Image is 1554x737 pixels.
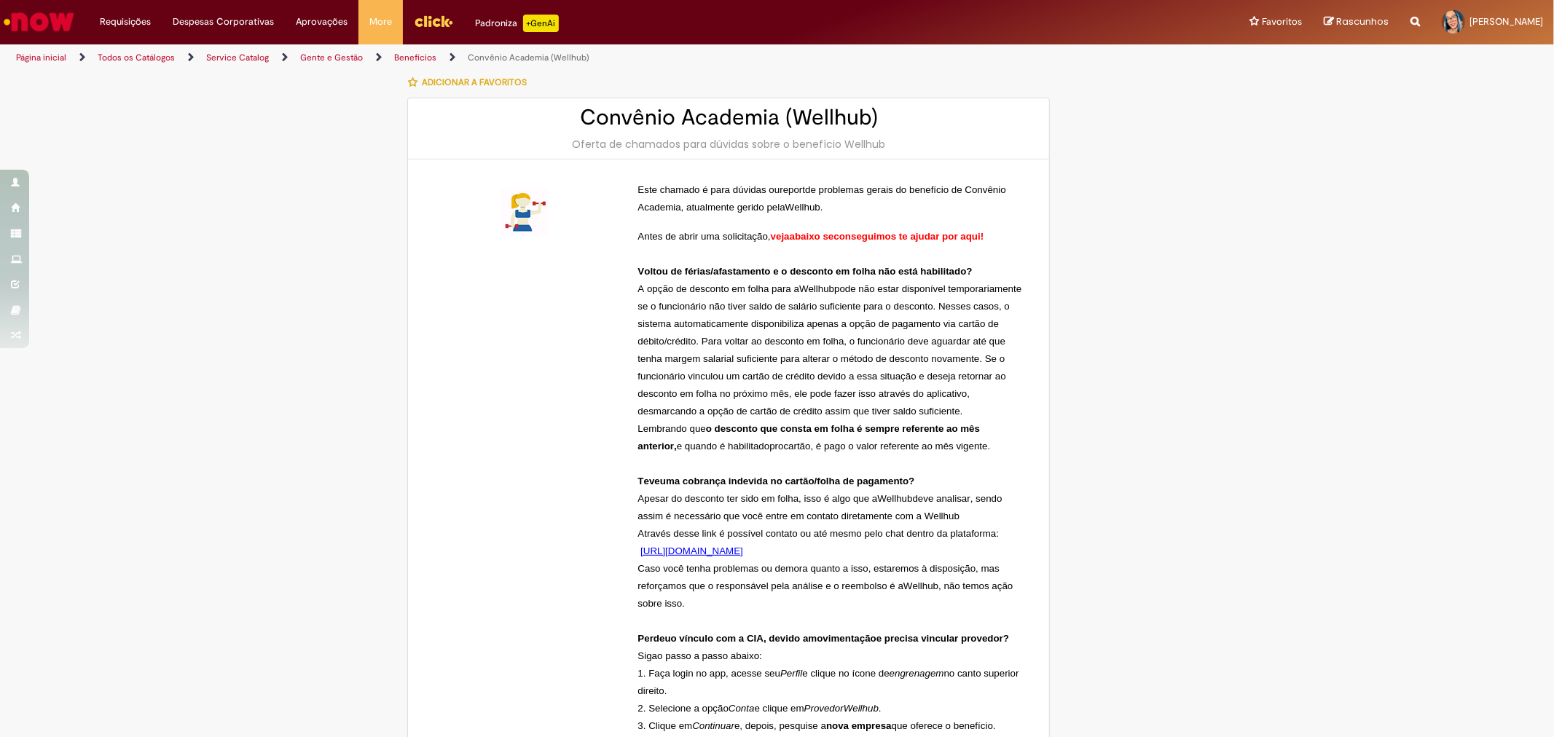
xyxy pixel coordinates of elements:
span: Despesas Corporativas [173,15,274,29]
span: Caso você tenha problemas ou demora quanto a isso, estaremos à disposição, mas reforçamos que o r... [637,563,1002,591]
span: o passo a passo abaixo [657,650,759,661]
span: A opção de desconto em folha para a [637,283,799,294]
span: Wellhub [844,703,879,714]
span: More [369,15,392,29]
div: Oferta de chamados para dúvidas sobre o benefício Wellhub [423,137,1035,151]
span: o vínculo com a CIA, [671,633,766,644]
a: [URL][DOMAIN_NAME] [640,546,743,556]
span: , não temos ação sobre isso. [637,580,1016,609]
a: Benefícios [394,52,436,63]
span: e clique no ícone de [802,668,889,679]
span: no canto superior direito. [637,668,1021,696]
p: +GenAi [523,15,559,32]
span: T [637,476,643,486]
a: Rascunhos [1324,15,1389,29]
span: Provedor [804,703,844,714]
span: Este chamado é para dúvidas ou [637,184,780,195]
span: iga [644,650,657,662]
span: Apesar do desconto ter sido em folha, isso é algo que a [637,493,877,504]
span: 1. Faça login no app, acesse seu [637,668,780,679]
span: que oferece o benefício. [892,720,996,731]
img: ServiceNow [1,7,76,36]
span: conseguimos te ajudar por aqui! [833,231,984,242]
span: e quando é habilitado [677,441,769,452]
span: P [637,633,644,644]
span: 2. Selecione a opção [637,703,729,714]
span: uma cobrança indevida no cartão/folha de pagamento? [660,476,915,486]
span: abaixo se [790,231,834,242]
button: Adicionar a Favoritos [407,67,535,98]
span: Wellhub [785,202,820,213]
span: Wellhub [799,283,834,295]
span: ntes de abrir uma solicitação, [644,231,770,242]
span: erdeu [644,633,670,645]
span: Perfil [780,668,802,679]
span: r, [670,441,677,452]
span: A [637,231,644,242]
span: Adicionar a Favoritos [422,76,527,88]
h2: Convênio Academia (Wellhub) [423,106,1035,130]
a: Página inicial [16,52,66,63]
span: e clique em [755,703,804,714]
span: nova empresa [826,720,892,731]
span: Requisições [100,15,151,29]
span: Aprovações [296,15,348,29]
img: Convênio Academia (Wellhub) [501,189,548,235]
span: pode não estar disponível temporariamente se o funcionário não tiver saldo de salário suficiente ... [637,283,1024,417]
span: 3. Clique em [637,720,692,731]
span: deve analisar, sendo assim é necessário que você entre em contato diretamente com a Wellhub [637,493,1005,521]
ul: Trilhas de página [11,44,1025,71]
a: Service Catalog [206,52,269,63]
span: . [879,703,882,714]
span: Voltou de férias/afastamento e o desconto em folha não está habilitado? [637,266,972,277]
div: Padroniza [475,15,559,32]
span: e, depois, pesquise a [734,720,826,731]
span: eve [644,476,660,486]
span: ? [1003,633,1009,644]
a: Gente e Gestão [300,52,363,63]
span: Conta [729,703,755,714]
a: Convênio Academia (Wellhub) [468,52,589,63]
span: movimentação [809,633,876,644]
span: Rascunhos [1336,15,1389,28]
span: e precisa vincular provedor [876,633,1003,644]
img: click_logo_yellow_360x200.png [414,10,453,32]
span: cartão, é pago o valor referente ao mês vigente. [784,441,991,452]
span: veja [771,231,790,242]
span: S [637,650,644,661]
span: Lembrando que [637,423,705,434]
span: de problemas gerais do benefício de Convênio Academia, atualmente gerido pela [637,184,1008,213]
span: engrenagem [890,668,944,679]
span: [PERSON_NAME] [1469,15,1543,28]
span: Wellhub [877,493,912,505]
span: devido a [769,633,808,644]
span: pro [769,441,783,452]
span: Wellhub [903,580,938,592]
span: Favoritos [1262,15,1302,29]
span: Através desse link é possível contato ou até mesmo pelo chat dentro da plataforma: [637,528,999,539]
span: report [780,184,805,196]
span: o desconto que consta em folha é sempre referente ao mês anterio [637,423,982,452]
span: . [820,202,823,213]
a: Todos os Catálogos [98,52,175,63]
span: Continuar [692,720,734,731]
span: : [759,650,762,661]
